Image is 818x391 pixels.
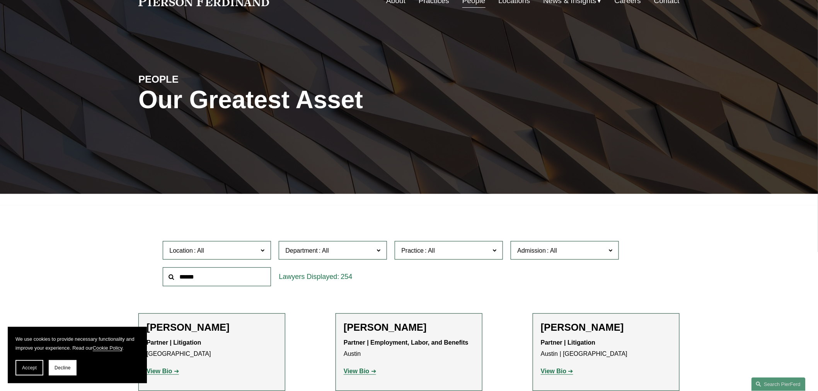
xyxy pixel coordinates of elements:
[541,339,595,346] strong: Partner | Litigation
[138,86,499,114] h1: Our Greatest Asset
[22,365,37,371] span: Accept
[147,321,277,333] h2: [PERSON_NAME]
[93,345,123,351] a: Cookie Policy
[341,273,353,280] span: 254
[55,365,71,371] span: Decline
[541,321,671,333] h2: [PERSON_NAME]
[344,321,474,333] h2: [PERSON_NAME]
[15,335,139,352] p: We use cookies to provide necessary functionality and improve your experience. Read our .
[344,368,376,374] a: View Bio
[285,247,318,254] span: Department
[169,247,193,254] span: Location
[147,339,201,346] strong: Partner | Litigation
[138,73,274,85] h4: PEOPLE
[401,247,424,254] span: Practice
[147,368,179,374] a: View Bio
[752,377,806,391] a: Search this site
[541,337,671,360] p: Austin | [GEOGRAPHIC_DATA]
[541,368,573,374] a: View Bio
[344,337,474,360] p: Austin
[147,368,172,374] strong: View Bio
[517,247,546,254] span: Admission
[49,360,77,376] button: Decline
[147,337,277,360] p: [GEOGRAPHIC_DATA]
[344,368,369,374] strong: View Bio
[8,327,147,383] section: Cookie banner
[15,360,43,376] button: Accept
[541,368,566,374] strong: View Bio
[344,339,469,346] strong: Partner | Employment, Labor, and Benefits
